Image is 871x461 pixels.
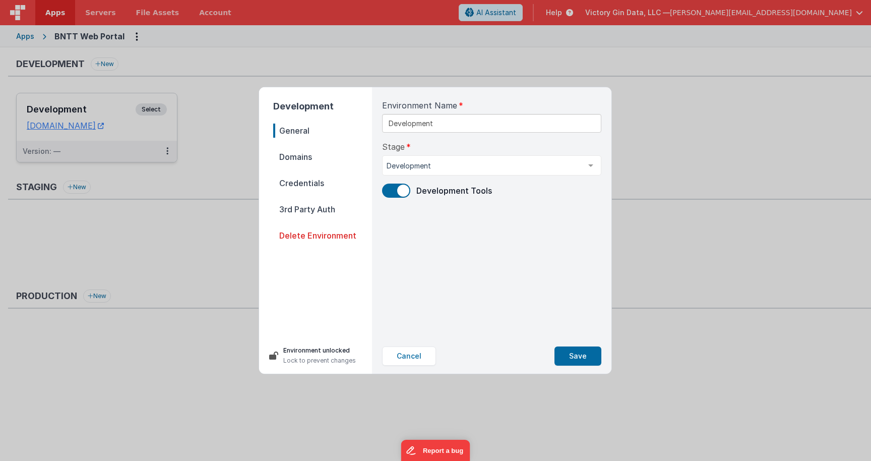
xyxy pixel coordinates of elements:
p: Environment unlocked [283,345,356,356]
span: Stage [382,141,405,153]
button: Cancel [382,347,436,366]
button: Save [554,347,601,366]
iframe: Marker.io feedback button [401,440,470,461]
span: Environment Name [382,99,457,111]
h2: Development [273,99,372,113]
span: Development Tools [416,186,492,196]
span: Credentials [273,176,372,190]
p: Lock to prevent changes [283,356,356,366]
span: General [273,124,372,138]
span: Delete Environment [273,228,372,243]
span: 3rd Party Auth [273,202,372,216]
span: Domains [273,150,372,164]
span: Development [387,161,581,171]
